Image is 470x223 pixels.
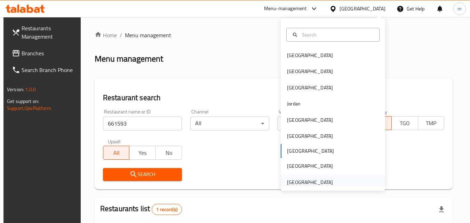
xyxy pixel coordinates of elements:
h2: Menu management [95,53,163,64]
span: Version: [7,85,24,94]
div: Export file [433,201,450,218]
input: Search [299,31,375,39]
div: [GEOGRAPHIC_DATA] [287,132,333,140]
button: Search [103,168,182,181]
div: [GEOGRAPHIC_DATA] [287,67,333,75]
span: Branches [22,49,77,57]
span: Get support on: [7,97,39,106]
nav: breadcrumb [95,31,453,39]
div: [GEOGRAPHIC_DATA] [287,51,333,59]
li: / [120,31,122,39]
span: 1 record(s) [152,206,182,213]
a: Search Branch Phone [6,62,82,78]
span: Restaurants Management [22,24,77,41]
a: Restaurants Management [6,20,82,45]
div: [GEOGRAPHIC_DATA] [340,5,385,13]
a: Branches [6,45,82,62]
div: [GEOGRAPHIC_DATA] [287,116,333,124]
button: All [103,146,129,160]
button: No [156,146,182,160]
div: [GEOGRAPHIC_DATA] [287,84,333,91]
span: Search Branch Phone [22,66,77,74]
a: Home [95,31,117,39]
span: 1.0.0 [25,85,36,94]
label: Upsell [108,139,121,144]
h2: Restaurant search [103,93,444,103]
div: [GEOGRAPHIC_DATA] [287,162,333,170]
div: Total records count [152,204,182,215]
span: All [106,148,127,158]
span: TGO [395,118,415,128]
span: No [159,148,179,158]
button: TMP [418,116,444,130]
div: Jordan [287,100,301,107]
button: TGO [391,116,418,130]
h2: Restaurants list [100,204,182,215]
div: Menu-management [264,5,307,13]
button: Yes [129,146,156,160]
span: m [457,5,462,13]
div: [GEOGRAPHIC_DATA] [287,178,333,186]
label: Delivery [370,109,388,114]
span: Search [109,170,176,179]
input: Search for restaurant name or ID.. [103,117,182,130]
div: All [278,117,357,130]
span: Yes [132,148,153,158]
div: All [190,117,269,130]
a: Support.OpsPlatform [7,104,51,113]
span: Menu management [125,31,171,39]
span: TMP [421,118,441,128]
